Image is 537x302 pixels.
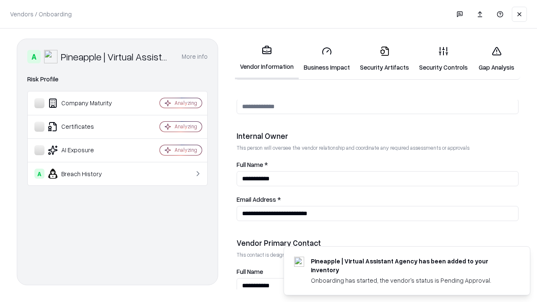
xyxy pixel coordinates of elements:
div: Vendor Primary Contact [237,238,519,248]
img: Pineapple | Virtual Assistant Agency [44,50,57,63]
button: More info [182,49,208,64]
div: Risk Profile [27,74,208,84]
img: trypineapple.com [294,257,304,267]
a: Gap Analysis [473,39,520,78]
div: Internal Owner [237,131,519,141]
a: Security Artifacts [355,39,414,78]
div: Breach History [34,169,135,179]
p: This contact is designated to receive the assessment request from Shift [237,251,519,258]
div: A [27,50,41,63]
div: Pineapple | Virtual Assistant Agency has been added to your inventory [311,257,510,274]
div: A [34,169,44,179]
div: Company Maturity [34,98,135,108]
div: Analyzing [175,99,197,107]
p: Vendors / Onboarding [10,10,72,18]
a: Security Controls [414,39,473,78]
p: This person will oversee the vendor relationship and coordinate any required assessments or appro... [237,144,519,151]
label: Full Name [237,268,519,275]
label: Full Name * [237,161,519,168]
a: Business Impact [299,39,355,78]
div: Analyzing [175,146,197,154]
div: Certificates [34,122,135,132]
label: Email Address * [237,196,519,203]
div: Onboarding has started, the vendor's status is Pending Approval. [311,276,510,285]
a: Vendor Information [235,39,299,79]
div: Pineapple | Virtual Assistant Agency [61,50,172,63]
div: Analyzing [175,123,197,130]
div: AI Exposure [34,145,135,155]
